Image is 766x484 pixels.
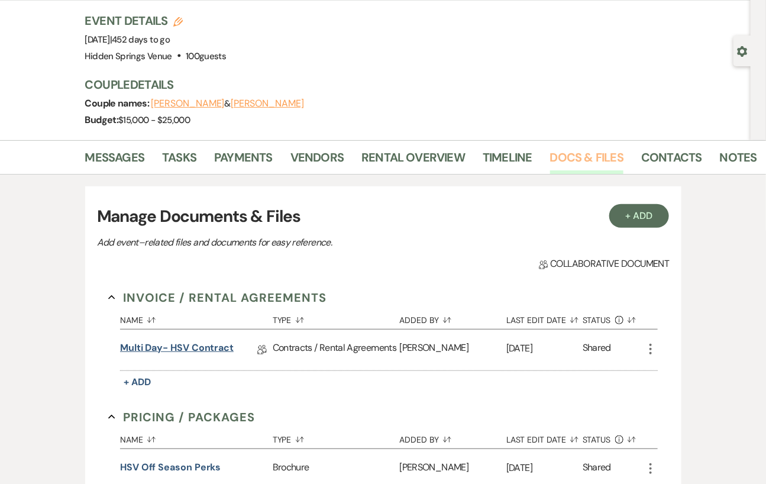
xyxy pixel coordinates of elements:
[400,426,506,448] button: Added By
[112,34,170,46] span: 452 days to go
[641,148,702,174] a: Contacts
[737,45,748,56] button: Open lead details
[550,148,623,174] a: Docs & Files
[97,204,670,229] h3: Manage Documents & Files
[583,435,611,444] span: Status
[85,76,739,93] h3: Couple Details
[120,374,154,391] button: + Add
[186,50,226,62] span: 100 guests
[539,257,669,271] span: Collaborative document
[231,99,304,108] button: [PERSON_NAME]
[120,426,273,448] button: Name
[290,148,344,174] a: Vendors
[273,426,400,448] button: Type
[483,148,532,174] a: Timeline
[400,330,506,370] div: [PERSON_NAME]
[124,376,151,388] span: + Add
[583,341,611,359] div: Shared
[361,148,465,174] a: Rental Overview
[151,98,304,109] span: &
[162,148,196,174] a: Tasks
[120,341,234,359] a: Multi Day- HSV Contract
[97,235,511,250] p: Add event–related files and documents for easy reference.
[609,204,670,228] button: + Add
[85,114,119,126] span: Budget:
[214,148,273,174] a: Payments
[85,148,145,174] a: Messages
[720,148,757,174] a: Notes
[583,316,611,324] span: Status
[273,306,400,329] button: Type
[118,114,190,126] span: $15,000 - $25,000
[85,97,151,109] span: Couple names:
[583,460,611,476] div: Shared
[108,408,255,426] button: Pricing / Packages
[583,426,644,448] button: Status
[583,306,644,329] button: Status
[506,426,583,448] button: Last Edit Date
[110,34,170,46] span: |
[108,289,327,306] button: Invoice / Rental Agreements
[85,12,227,29] h3: Event Details
[400,306,506,329] button: Added By
[85,34,170,46] span: [DATE]
[506,341,583,356] p: [DATE]
[85,50,172,62] span: Hidden Springs Venue
[506,306,583,329] button: Last Edit Date
[120,306,273,329] button: Name
[120,460,221,475] button: HSV Off Season Perks
[506,460,583,476] p: [DATE]
[151,99,225,108] button: [PERSON_NAME]
[273,330,400,370] div: Contracts / Rental Agreements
